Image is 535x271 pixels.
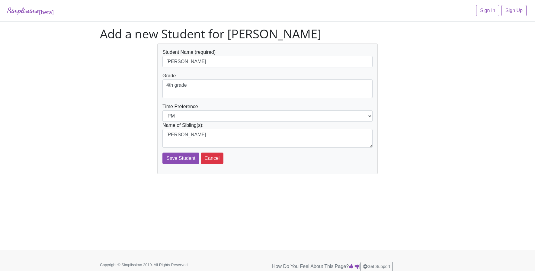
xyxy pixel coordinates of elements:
[201,153,224,164] button: Cancel
[476,5,499,16] a: Sign In
[100,262,206,268] p: Copyright © Simplissimo 2019. All Rights Reserved
[39,8,54,16] sub: [beta]
[162,72,373,98] div: Grade
[162,153,199,164] input: Save Student
[162,49,373,67] div: Student Name (required)
[501,5,527,16] a: Sign Up
[162,122,373,148] div: Name of Sibling(s):
[162,49,373,164] form: Time Preference
[100,27,435,41] h1: Add a new Student for [PERSON_NAME]
[7,5,54,17] a: Simplissimo[beta]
